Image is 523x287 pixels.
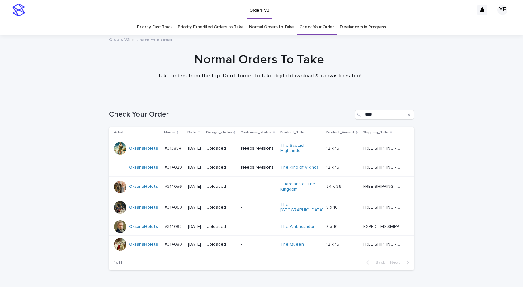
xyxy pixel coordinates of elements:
span: Back [372,260,385,265]
p: #314082 [165,223,183,229]
a: Guardians of The Kingdom [280,182,319,192]
a: Freelancers in Progress [340,20,386,35]
a: OksanaHolets [129,242,158,247]
p: 8 x 10 [326,204,339,210]
p: Uploaded [207,184,236,189]
p: [DATE] [188,165,202,170]
a: Check Your Order [299,20,334,35]
p: 24 x 36 [326,183,343,189]
p: #314080 [165,241,183,247]
p: Product_Title [280,129,304,136]
div: YE [497,5,507,15]
p: Date [187,129,196,136]
p: #314029 [165,164,183,170]
p: - [241,205,276,210]
a: OksanaHolets [129,146,158,151]
button: Next [388,260,414,265]
a: OksanaHolets [129,165,158,170]
p: Artist [114,129,124,136]
img: stacker-logo-s-only.png [12,4,25,16]
p: Take orders from the top. Don't forget to take digital download & canvas lines too! [135,73,384,80]
a: Orders V3 [109,36,130,43]
p: #314056 [165,183,183,189]
a: Priority Expedited Orders to Take [178,20,243,35]
p: 1 of 1 [109,255,127,270]
p: #313884 [165,145,183,151]
input: Search [355,110,414,120]
tr: OksanaHolets #314082#314082 [DATE]Uploaded-The Ambassador 8 x 108 x 10 EXPEDITED SHIPPING - previ... [109,218,414,235]
p: Shipping_Title [363,129,389,136]
p: Uploaded [207,165,236,170]
p: - [241,224,276,229]
p: - [241,184,276,189]
p: 12 x 16 [326,241,341,247]
h1: Check Your Order [109,110,352,119]
a: OksanaHolets [129,205,158,210]
p: [DATE] [188,205,202,210]
tr: OksanaHolets #314080#314080 [DATE]Uploaded-The Queen 12 x 1612 x 16 FREE SHIPPING - preview in 1-... [109,235,414,253]
button: Back [361,260,388,265]
p: Needs revisions [241,165,276,170]
a: The [GEOGRAPHIC_DATA] [280,202,323,213]
p: Uploaded [207,242,236,247]
p: EXPEDITED SHIPPING - preview in 1 business day; delivery up to 5 business days after your approval. [363,223,403,229]
p: Product_Variant [326,129,354,136]
tr: OksanaHolets #313884#313884 [DATE]UploadedNeeds revisionsThe Scottish Highlander 12 x 1612 x 16 F... [109,138,414,159]
tr: OksanaHolets #314029#314029 [DATE]UploadedNeeds revisionsThe King of Vikings 12 x 1612 x 16 FREE ... [109,159,414,176]
a: The Scottish Highlander [280,143,319,154]
p: Name [164,129,175,136]
p: FREE SHIPPING - preview in 1-2 business days, after your approval delivery will take 5-10 b.d. [363,241,403,247]
p: Uploaded [207,224,236,229]
span: Next [390,260,404,265]
p: [DATE] [188,224,202,229]
p: Needs revisions [241,146,276,151]
p: FREE SHIPPING - preview in 1-2 business days, after your approval delivery will take 5-10 b.d. [363,204,403,210]
a: OksanaHolets [129,184,158,189]
tr: OksanaHolets #314056#314056 [DATE]Uploaded-Guardians of The Kingdom 24 x 3624 x 36 FREE SHIPPING ... [109,176,414,197]
a: The Ambassador [280,224,315,229]
p: FREE SHIPPING - preview in 1-2 business days, after your approval delivery will take 5-10 b.d. [363,145,403,151]
tr: OksanaHolets #314063#314063 [DATE]Uploaded-The [GEOGRAPHIC_DATA] 8 x 108 x 10 FREE SHIPPING - pre... [109,197,414,218]
p: FREE SHIPPING - preview in 1-2 business days, after your approval delivery will take 5-10 b.d. [363,164,403,170]
p: FREE SHIPPING - preview in 1-2 business days, after your approval delivery will take 5-10 b.d. [363,183,403,189]
h1: Normal Orders To Take [107,52,412,67]
p: 12 x 16 [326,164,341,170]
p: 8 x 10 [326,223,339,229]
p: [DATE] [188,184,202,189]
p: #314063 [165,204,183,210]
a: OksanaHolets [129,224,158,229]
a: The King of Vikings [280,165,319,170]
p: Uploaded [207,205,236,210]
a: Priority Fast Track [137,20,172,35]
p: [DATE] [188,242,202,247]
p: - [241,242,276,247]
p: [DATE] [188,146,202,151]
p: 12 x 16 [326,145,341,151]
p: Check Your Order [136,36,172,43]
a: The Queen [280,242,304,247]
p: Customer_status [240,129,271,136]
p: Design_status [206,129,232,136]
p: Uploaded [207,146,236,151]
a: Normal Orders to Take [249,20,294,35]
